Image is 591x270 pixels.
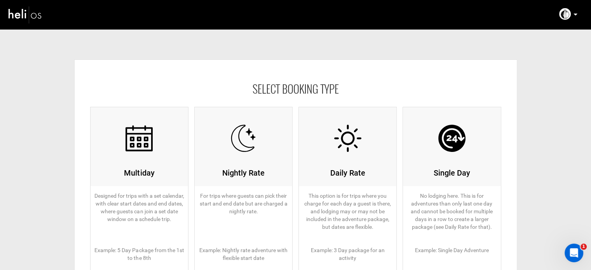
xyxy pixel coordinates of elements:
[75,83,517,95] h3: Select Booking Type
[403,186,501,237] p: No lodging here. This is for adventures than only last one day and cannot be booked for multiple ...
[565,244,583,262] iframe: Intercom live chat
[299,186,397,237] p: This option is for trips where you charge for each day a guest is there, and lodging may or may n...
[195,240,293,268] p: Example: Nightly rate adventure with flexible start date
[303,167,393,179] div: Daily Rate
[91,186,188,237] p: Designed for trips with a set calendar, with clear start dates and end dates, where guests can jo...
[411,240,493,268] p: Example: Single Day Adventure
[91,240,188,268] p: Example: 5 Day Package from the 1st to the 8th
[94,167,185,179] div: Multiday
[299,240,397,268] p: Example: 3 Day package for an activity
[199,167,289,179] div: Nightly Rate
[334,125,361,152] img: sun.svg
[8,4,43,25] img: heli-logo
[581,244,587,250] span: 1
[438,125,465,152] img: 24-hours.svg
[195,186,293,237] p: For trips where guests can pick their start and end date but are charged a nightly rate.
[230,125,257,152] img: night-mode.svg
[407,167,497,179] div: Single Day
[559,8,571,20] img: fb50811a2d6ae1c902088148ecd6c9af.png
[126,125,153,152] img: calendar.svg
